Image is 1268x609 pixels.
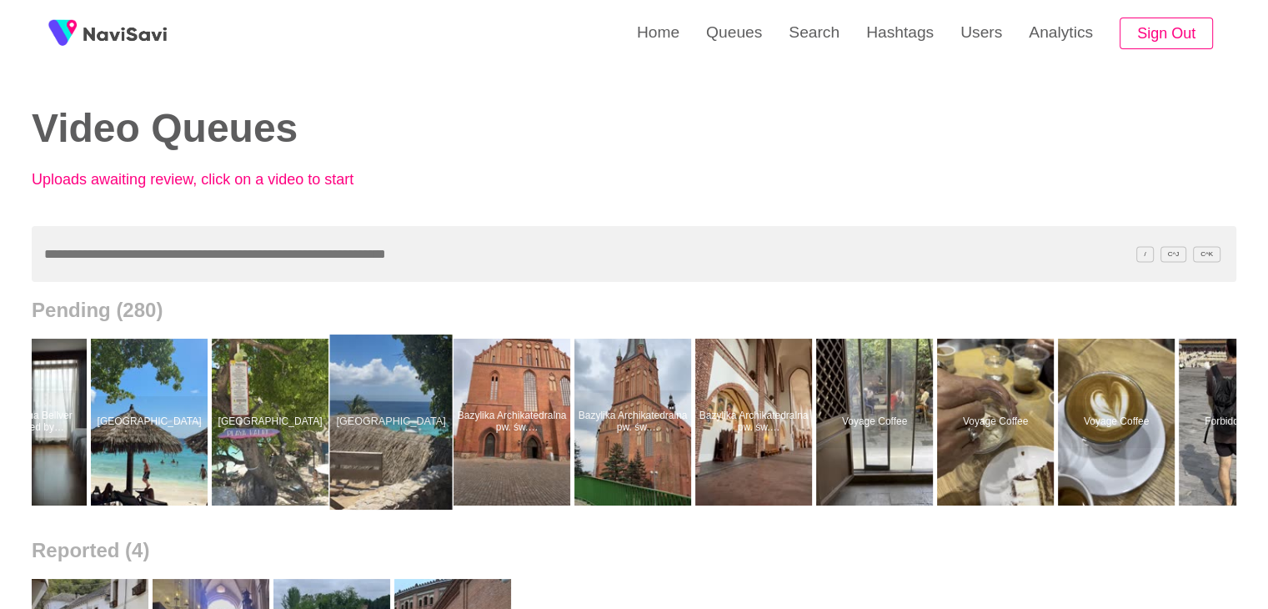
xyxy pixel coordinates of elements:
[937,339,1058,506] a: Voyage CoffeeVoyage Coffee
[695,339,816,506] a: Bazylika Archikatedralna pw. św. [DEMOGRAPHIC_DATA]Bazylika Archikatedralna pw. św. Jakuba Apostoła
[32,107,609,151] h2: Video Queues
[42,13,83,54] img: fireSpot
[333,339,454,506] a: [GEOGRAPHIC_DATA]Playa Kalki
[1193,246,1220,262] span: C^K
[1136,246,1153,262] span: /
[32,299,1236,322] h2: Pending (280)
[574,339,695,506] a: Bazylika Archikatedralna pw. św. [DEMOGRAPHIC_DATA]Bazylika Archikatedralna pw. św. Jakuba Apostoła
[91,339,212,506] a: [GEOGRAPHIC_DATA]Playa Kalki
[32,171,398,189] p: Uploads awaiting review, click on a video to start
[83,25,167,42] img: fireSpot
[454,339,574,506] a: Bazylika Archikatedralna pw. św. [DEMOGRAPHIC_DATA]Bazylika Archikatedralna pw. św. Jakuba Apostoła
[816,339,937,506] a: Voyage CoffeeVoyage Coffee
[32,539,1236,562] h2: Reported (4)
[212,339,333,506] a: [GEOGRAPHIC_DATA]Playa Kalki
[1160,246,1187,262] span: C^J
[1120,18,1213,50] button: Sign Out
[1058,339,1179,506] a: Voyage CoffeeVoyage Coffee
